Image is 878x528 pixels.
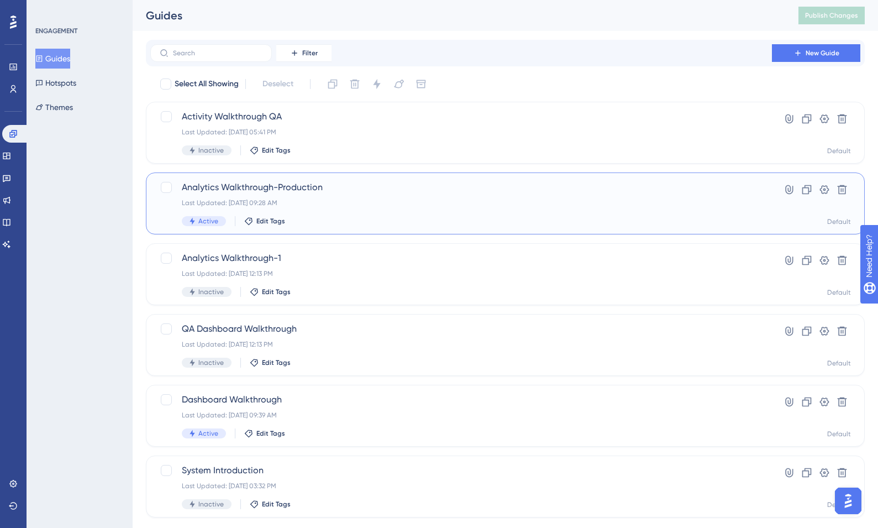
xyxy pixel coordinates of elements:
button: Edit Tags [250,287,291,296]
div: Last Updated: [DATE] 12:13 PM [182,269,740,278]
input: Search [173,49,262,57]
div: Last Updated: [DATE] 12:13 PM [182,340,740,349]
span: Analytics Walkthrough-Production [182,181,740,194]
button: Edit Tags [250,146,291,155]
div: Guides [146,8,771,23]
iframe: UserGuiding AI Assistant Launcher [832,484,865,517]
div: Last Updated: [DATE] 05:41 PM [182,128,740,137]
button: Edit Tags [244,429,285,438]
span: Edit Tags [262,500,291,509]
button: Edit Tags [244,217,285,226]
div: Default [827,430,851,438]
span: Edit Tags [262,287,291,296]
span: Select All Showing [175,77,239,91]
button: Hotspots [35,73,76,93]
button: New Guide [772,44,860,62]
div: Last Updated: [DATE] 09:28 AM [182,198,740,207]
div: Default [827,147,851,155]
button: Edit Tags [250,500,291,509]
span: Edit Tags [256,429,285,438]
span: QA Dashboard Walkthrough [182,322,740,336]
span: New Guide [806,49,839,57]
div: Default [827,288,851,297]
span: Inactive [198,500,224,509]
span: Edit Tags [262,146,291,155]
span: Active [198,217,218,226]
div: Last Updated: [DATE] 03:32 PM [182,482,740,490]
span: Active [198,429,218,438]
button: Edit Tags [250,358,291,367]
span: Need Help? [26,3,69,16]
span: Activity Walkthrough QA [182,110,740,123]
span: Inactive [198,358,224,367]
span: Inactive [198,287,224,296]
button: Themes [35,97,73,117]
button: Deselect [253,74,303,94]
button: Filter [276,44,332,62]
span: System Introduction [182,464,740,477]
span: Edit Tags [262,358,291,367]
div: Default [827,359,851,368]
span: Edit Tags [256,217,285,226]
button: Publish Changes [798,7,865,24]
div: Default [827,217,851,226]
div: Last Updated: [DATE] 09:39 AM [182,411,740,420]
div: Default [827,500,851,509]
span: Analytics Walkthrough-1 [182,252,740,265]
span: Publish Changes [805,11,858,20]
span: Dashboard Walkthrough [182,393,740,406]
span: Filter [302,49,318,57]
div: ENGAGEMENT [35,27,77,35]
button: Guides [35,49,70,69]
span: Deselect [262,77,293,91]
span: Inactive [198,146,224,155]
